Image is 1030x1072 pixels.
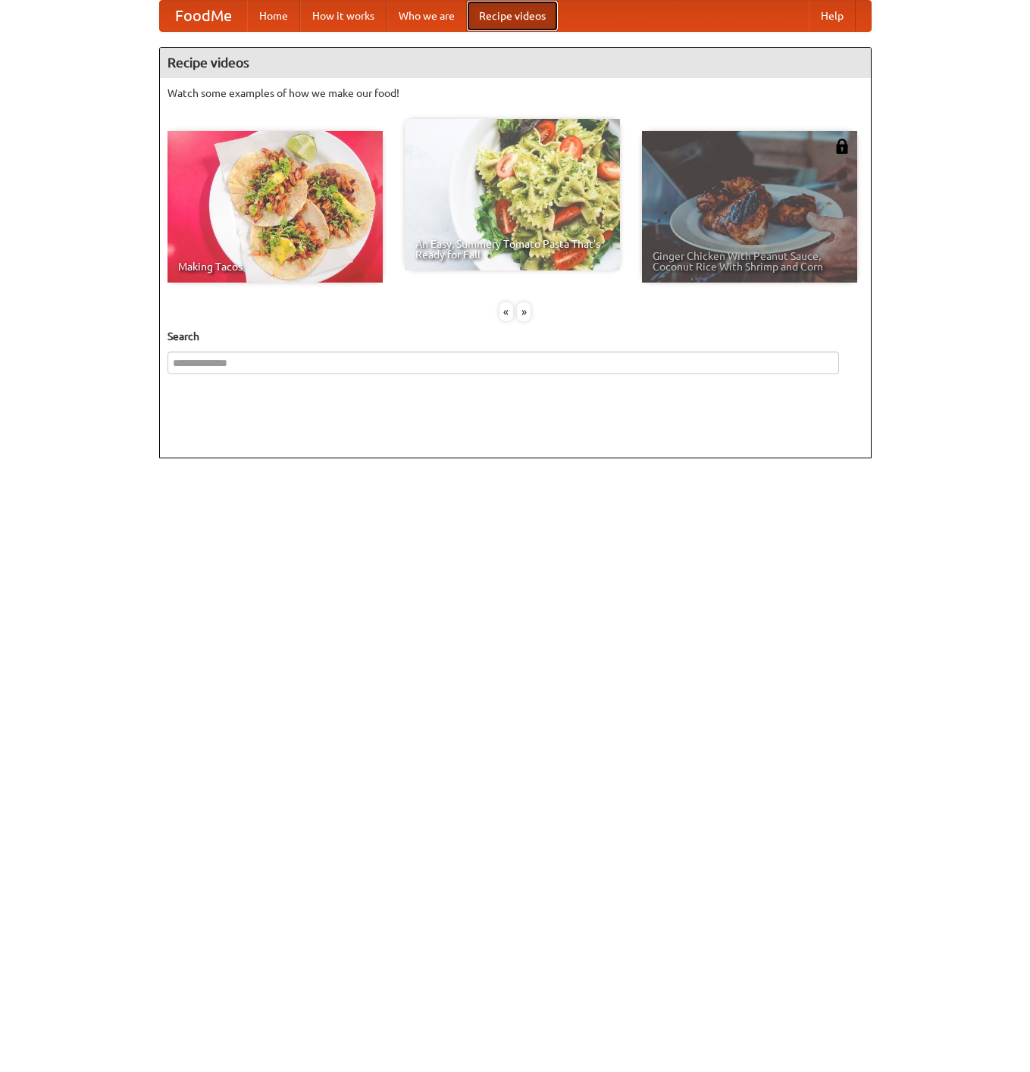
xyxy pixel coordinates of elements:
a: Making Tacos [167,131,383,283]
a: How it works [300,1,387,31]
div: » [517,302,531,321]
span: Making Tacos [178,261,372,272]
img: 483408.png [834,139,850,154]
div: « [499,302,513,321]
a: Who we are [387,1,467,31]
a: Home [247,1,300,31]
h5: Search [167,329,863,344]
a: Recipe videos [467,1,558,31]
a: An Easy, Summery Tomato Pasta That's Ready for Fall [405,119,620,270]
a: Help [809,1,856,31]
a: FoodMe [160,1,247,31]
h4: Recipe videos [160,48,871,78]
p: Watch some examples of how we make our food! [167,86,863,101]
span: An Easy, Summery Tomato Pasta That's Ready for Fall [415,239,609,260]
